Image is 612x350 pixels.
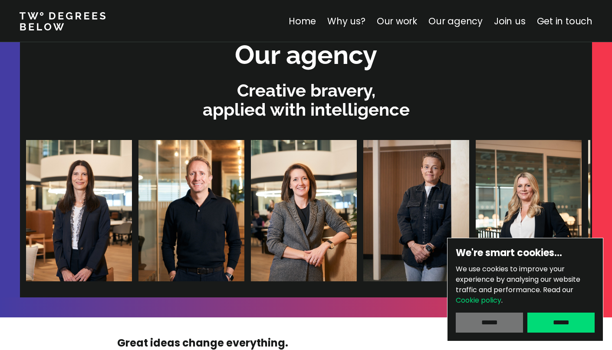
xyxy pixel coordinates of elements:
img: Dani [356,140,462,281]
img: Clare [19,140,125,281]
a: Get in touch [537,15,592,27]
img: Gemma [243,140,349,281]
img: James [131,140,237,281]
a: Join us [494,15,526,27]
img: Halina [468,140,574,281]
p: Creative bravery, applied with intelligence [24,81,588,119]
h2: Our agency [235,37,377,73]
span: Read our . [456,285,573,305]
h6: We're smart cookies… [456,247,595,260]
a: Our work [377,15,417,27]
strong: Great ideas change everything. [117,336,288,350]
p: We use cookies to improve your experience by analysing our website traffic and performance. [456,264,595,306]
a: Why us? [327,15,365,27]
a: Home [289,15,316,27]
a: Cookie policy [456,295,501,305]
a: Our agency [428,15,483,27]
